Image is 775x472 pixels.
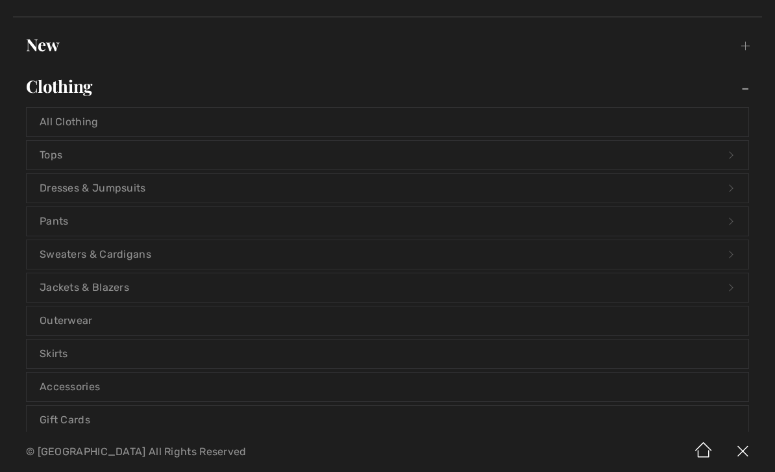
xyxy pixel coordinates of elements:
[723,432,762,472] img: X
[27,373,748,401] a: Accessories
[27,108,748,136] a: All Clothing
[26,447,456,456] p: © [GEOGRAPHIC_DATA] All Rights Reserved
[27,340,748,368] a: Skirts
[30,9,56,21] span: Help
[27,207,748,236] a: Pants
[27,306,748,335] a: Outerwear
[27,406,748,434] a: Gift Cards
[27,174,748,203] a: Dresses & Jumpsuits
[684,432,723,472] img: Home
[13,31,762,59] a: New
[27,141,748,169] a: Tops
[27,273,748,302] a: Jackets & Blazers
[27,240,748,269] a: Sweaters & Cardigans
[13,72,762,101] a: Clothing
